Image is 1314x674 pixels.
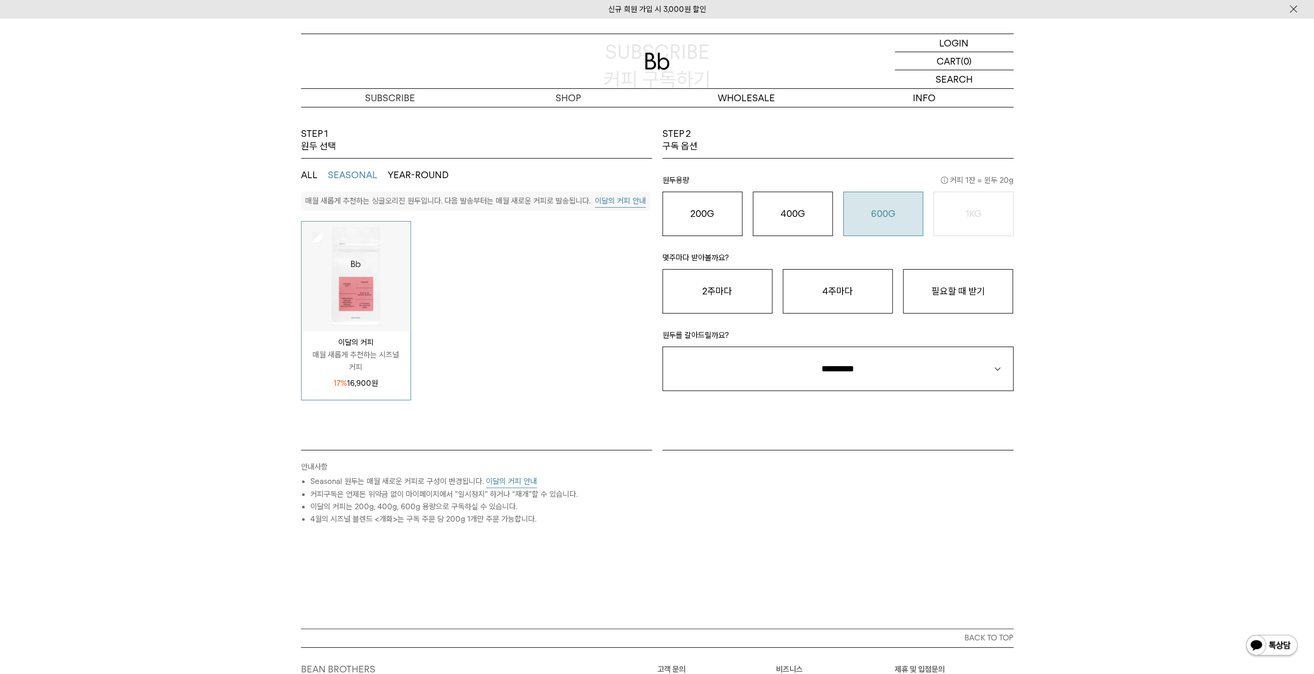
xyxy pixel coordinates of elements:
p: CART [937,52,961,70]
button: 600G [843,192,923,236]
o: 1KG [965,208,981,219]
p: STEP 1 원두 선택 [301,128,336,153]
button: 필요할 때 받기 [903,269,1013,314]
o: 600G [871,208,895,219]
button: 1KG [933,192,1014,236]
span: 원 [371,379,378,388]
li: 이달의 커피는 200g, 400g, 600g 용량으로 구독하실 수 있습니다. [310,500,652,513]
p: 몇주마다 받아볼까요? [662,252,1014,269]
img: 상품이미지 [302,222,410,331]
a: 신규 회원 가입 시 3,000원 할인 [608,5,706,14]
p: 안내사항 [301,461,652,475]
button: 400G [753,192,833,236]
button: 2주마다 [662,269,772,314]
p: LOGIN [939,34,969,52]
img: 로고 [645,53,670,70]
o: 400G [781,208,805,219]
p: INFO [835,89,1014,107]
p: SEARCH [936,70,973,88]
p: 매월 새롭게 추천하는 시즈널 커피 [302,349,410,373]
a: SUBSCRIBE [301,89,479,107]
p: 이달의 커피 [302,336,410,349]
img: 카카오톡 채널 1:1 채팅 버튼 [1245,634,1299,659]
p: 16,900 [334,377,378,389]
button: ALL [301,169,318,181]
button: 4주마다 [783,269,893,314]
button: 이달의 커피 안내 [595,195,646,208]
button: 이달의 커피 안내 [486,475,537,488]
button: BACK TO TOP [301,629,1014,647]
p: 매월 새롭게 추천하는 싱글오리진 원두입니다. 다음 발송부터는 매월 새로운 커피로 발송됩니다. [305,196,591,206]
a: LOGIN [895,34,1014,52]
span: 17% [334,379,347,388]
li: Seasonal 원두는 매월 새로운 커피로 구성이 변경됩니다. [310,475,652,488]
p: 원두를 갈아드릴까요? [662,329,1014,347]
li: 4월의 시즈널 블렌드 <개화>는 구독 주문 당 200g 1개만 주문 가능합니다. [310,513,652,525]
p: STEP 2 구독 옵션 [662,128,698,153]
button: YEAR-ROUND [388,169,449,181]
a: SHOP [479,89,657,107]
button: SEASONAL [328,169,377,181]
span: 커피 1잔 = 윈두 20g [941,174,1014,186]
a: CART (0) [895,52,1014,70]
li: 커피구독은 언제든 위약금 없이 마이페이지에서 “일시정지” 하거나 “재개”할 수 있습니다. [310,488,652,500]
button: 200G [662,192,742,236]
p: 원두용량 [662,174,1014,192]
p: WHOLESALE [657,89,835,107]
o: 200G [690,208,714,219]
p: (0) [961,52,972,70]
